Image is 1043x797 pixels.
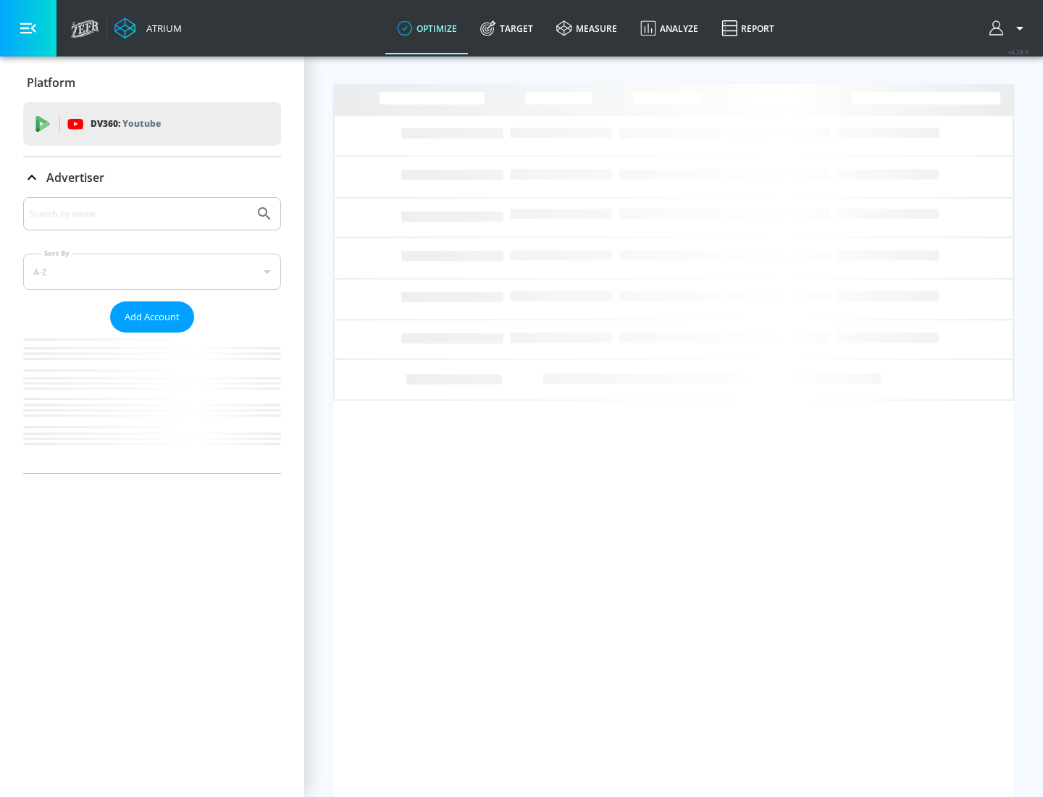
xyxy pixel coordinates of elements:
a: Analyze [629,2,710,54]
a: Target [469,2,545,54]
div: Atrium [141,22,182,35]
span: v 4.28.0 [1008,48,1029,56]
p: Advertiser [46,170,104,185]
a: optimize [385,2,469,54]
p: Platform [27,75,75,91]
button: Add Account [110,301,194,333]
div: DV360: Youtube [23,102,281,146]
a: Atrium [114,17,182,39]
div: A-Z [23,254,281,290]
nav: list of Advertiser [23,333,281,473]
div: Platform [23,62,281,103]
div: Advertiser [23,197,281,473]
div: Advertiser [23,157,281,198]
a: measure [545,2,629,54]
p: Youtube [122,116,161,131]
input: Search by name [29,204,248,223]
label: Sort By [41,249,72,258]
a: Report [710,2,786,54]
span: Add Account [125,309,180,325]
p: DV360: [91,116,161,132]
